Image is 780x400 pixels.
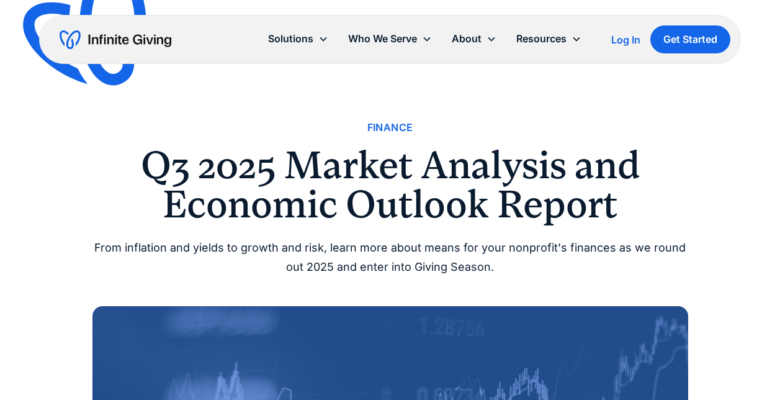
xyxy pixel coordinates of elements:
div: Solutions [268,30,313,47]
h1: Q3 2025 Market Analysis and Economic Outlook Report [92,146,688,224]
div: Solutions [258,25,338,52]
div: About [442,25,506,52]
a: home [60,30,171,50]
div: From inflation and yields to growth and risk, learn more about means for your nonprofit's finance... [92,239,688,276]
div: Who We Serve [348,30,417,47]
a: Log In [611,32,640,47]
div: About [452,30,482,47]
div: Resources [516,30,567,47]
a: Get Started [650,25,730,53]
div: Resources [506,25,591,52]
a: Finance [367,119,413,136]
div: Log In [611,35,640,45]
div: Who We Serve [338,25,442,52]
